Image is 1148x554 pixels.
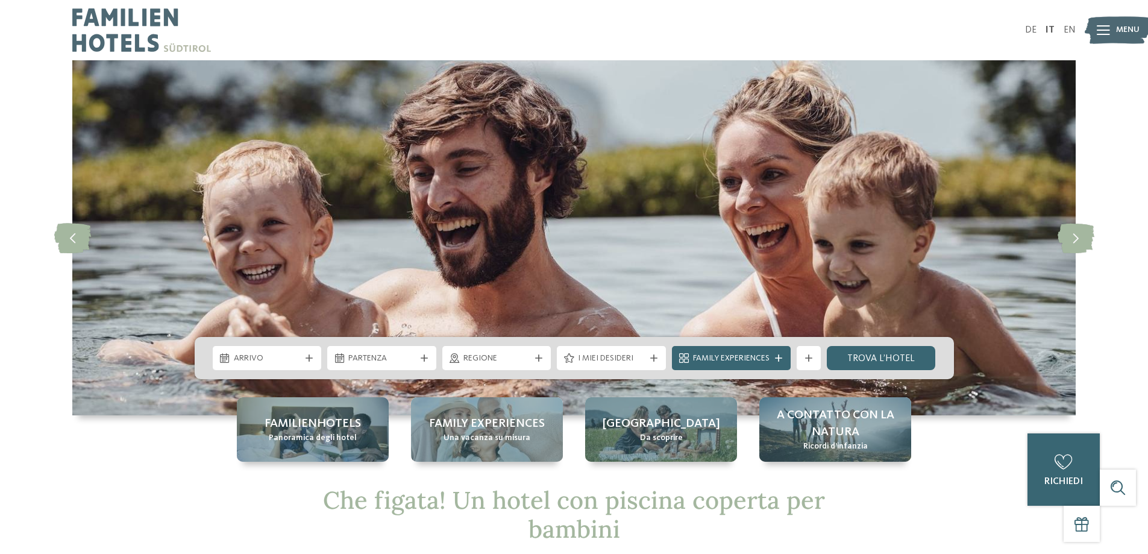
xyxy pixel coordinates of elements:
[585,397,737,462] a: Cercate un hotel con piscina coperta per bambini in Alto Adige? [GEOGRAPHIC_DATA] Da scoprire
[693,353,770,365] span: Family Experiences
[1025,25,1037,35] a: DE
[237,397,389,462] a: Cercate un hotel con piscina coperta per bambini in Alto Adige? Familienhotels Panoramica degli h...
[771,407,899,441] span: A contatto con la natura
[234,353,301,365] span: Arrivo
[265,415,361,432] span: Familienhotels
[759,397,911,462] a: Cercate un hotel con piscina coperta per bambini in Alto Adige? A contatto con la natura Ricordi ...
[603,415,720,432] span: [GEOGRAPHIC_DATA]
[1046,25,1055,35] a: IT
[348,353,415,365] span: Partenza
[323,485,825,544] span: Che figata! Un hotel con piscina coperta per bambini
[411,397,563,462] a: Cercate un hotel con piscina coperta per bambini in Alto Adige? Family experiences Una vacanza su...
[1116,24,1140,36] span: Menu
[827,346,936,370] a: trova l’hotel
[269,432,357,444] span: Panoramica degli hotel
[72,60,1076,415] img: Cercate un hotel con piscina coperta per bambini in Alto Adige?
[444,432,530,444] span: Una vacanza su misura
[803,441,868,453] span: Ricordi d’infanzia
[429,415,545,432] span: Family experiences
[463,353,530,365] span: Regione
[1044,477,1083,486] span: richiedi
[1064,25,1076,35] a: EN
[578,353,645,365] span: I miei desideri
[1027,433,1100,506] a: richiedi
[640,432,683,444] span: Da scoprire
